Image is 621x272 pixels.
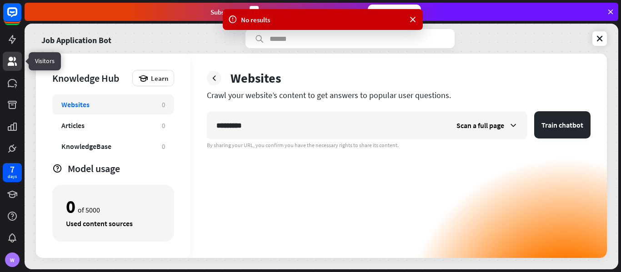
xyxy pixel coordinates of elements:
div: KnowledgeBase [61,142,111,151]
div: 0 [162,100,165,109]
div: Articles [61,121,85,130]
div: Subscribe now [368,5,421,19]
div: Model usage [68,162,174,175]
div: of 5000 [66,199,160,214]
a: 7 days [3,163,22,182]
a: Job Application Bot [41,29,111,48]
div: 0 [162,142,165,151]
button: Train chatbot [534,111,591,138]
div: Used content sources [66,219,160,228]
div: Subscribe in days to get your first month for $1 [210,6,361,18]
div: Websites [61,100,90,109]
div: W [5,252,20,267]
div: 0 [66,199,75,214]
div: Crawl your website’s content to get answers to popular user questions. [207,90,591,100]
div: Websites [230,70,281,86]
div: By sharing your URL, you confirm you have the necessary rights to share its content. [207,142,591,149]
div: 7 [10,165,15,173]
button: Open LiveChat chat widget [7,4,35,31]
div: 3 [250,6,259,18]
div: 0 [162,121,165,130]
span: Learn [151,74,168,83]
div: No results [241,15,405,25]
div: Knowledge Hub [52,72,128,84]
span: Scan a full page [456,121,504,130]
div: days [8,173,17,180]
